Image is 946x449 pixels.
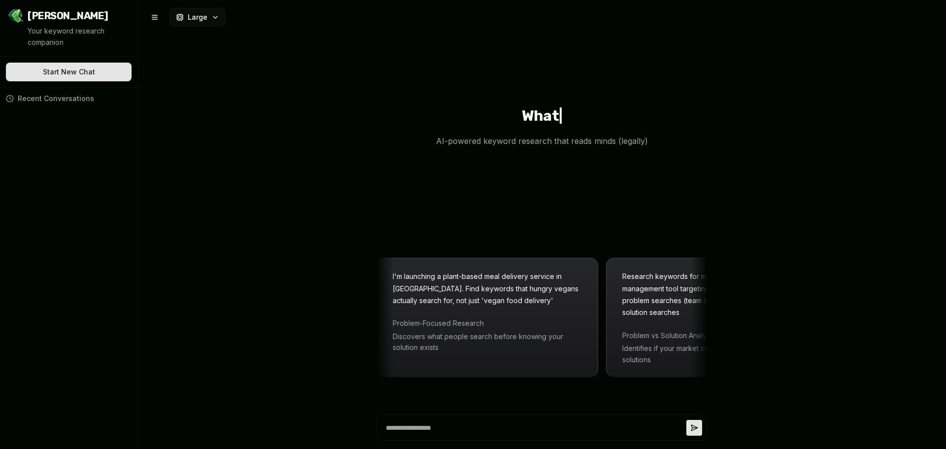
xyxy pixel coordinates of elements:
[626,272,810,316] span: Research keywords for my new SAAS project management tool targeting remote teams. Show me both pr...
[169,8,226,27] button: Large
[28,26,130,48] p: Your keyword research companion
[626,330,815,341] span: Problem vs Solution Analysis
[8,8,24,24] img: Jello SEO Logo
[397,272,582,305] span: I'm launching a plant-based meal delivery service in [GEOGRAPHIC_DATA]. Find keywords that hungry...
[397,331,586,353] span: Discovers what people search before knowing your solution exists
[428,135,656,147] p: AI-powered keyword research that reads minds (legally)
[28,9,108,23] span: [PERSON_NAME]
[6,63,132,81] button: Start New Chat
[626,343,815,365] span: Identifies if your market searches for problems or solutions
[43,67,95,77] span: Start New Chat
[397,318,586,329] span: Problem-Focused Research
[559,107,562,125] span: |
[188,12,207,22] span: Large
[522,107,562,127] h1: What
[18,94,94,104] span: Recent Conversations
